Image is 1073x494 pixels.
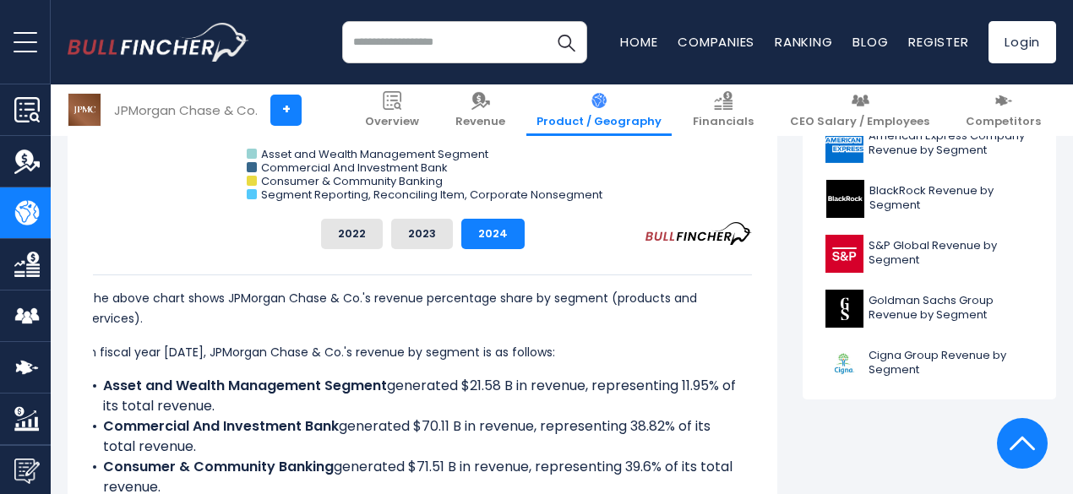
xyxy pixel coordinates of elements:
div: JPMorgan Chase & Co. [114,100,258,120]
a: Ranking [775,33,832,51]
span: BlackRock Revenue by Segment [869,184,1033,213]
span: Competitors [966,115,1041,129]
img: SPGI logo [825,235,863,273]
span: CEO Salary / Employees [790,115,929,129]
button: 2023 [391,219,453,249]
a: + [270,95,302,126]
span: Goldman Sachs Group Revenue by Segment [869,294,1033,323]
b: Consumer & Community Banking [103,457,334,476]
span: Product / Geography [536,115,662,129]
a: Login [989,21,1056,63]
a: CEO Salary / Employees [780,84,940,136]
img: JPM logo [68,94,101,126]
text: Consumer & Community Banking [261,173,443,189]
a: Revenue [445,84,515,136]
a: S&P Global Revenue by Segment [815,231,1043,277]
button: Search [545,21,587,63]
a: BlackRock Revenue by Segment [815,176,1043,222]
text: Commercial And Investment Bank [261,160,448,176]
a: American Express Company Revenue by Segment [815,121,1043,167]
a: Goldman Sachs Group Revenue by Segment [815,285,1043,332]
b: Asset and Wealth Management Segment [103,376,387,395]
a: Competitors [956,84,1051,136]
img: BLK logo [825,180,864,218]
b: Commercial And Investment Bank [103,416,339,436]
span: Cigna Group Revenue by Segment [869,349,1033,377]
p: In fiscal year [DATE], JPMorgan Chase & Co.'s revenue by segment is as follows: [86,342,745,362]
span: American Express Company Revenue by Segment [869,129,1033,158]
p: The above chart shows JPMorgan Chase & Co.'s revenue percentage share by segment (products and se... [86,288,745,328]
span: Overview [365,115,419,129]
a: Blog [852,33,888,51]
a: Companies [678,33,754,51]
a: Cigna Group Revenue by Segment [815,340,1043,387]
text: Asset and Wealth Management Segment [261,146,488,162]
text: Segment Reporting, Reconciling Item, Corporate Nonsegment [261,187,602,203]
li: generated $70.11 B in revenue, representing 38.82% of its total revenue. [86,416,745,457]
button: 2022 [321,219,383,249]
li: generated $21.58 B in revenue, representing 11.95% of its total revenue. [86,376,745,416]
a: Register [908,33,968,51]
img: CI logo [825,345,863,383]
button: 2024 [461,219,525,249]
span: Financials [693,115,754,129]
a: Overview [355,84,429,136]
a: Home [620,33,657,51]
a: Product / Geography [526,84,672,136]
img: GS logo [825,290,863,328]
a: Go to homepage [68,23,249,62]
span: S&P Global Revenue by Segment [869,239,1033,268]
img: AXP logo [825,125,863,163]
a: Financials [683,84,764,136]
span: Revenue [455,115,505,129]
img: bullfincher logo [68,23,249,62]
